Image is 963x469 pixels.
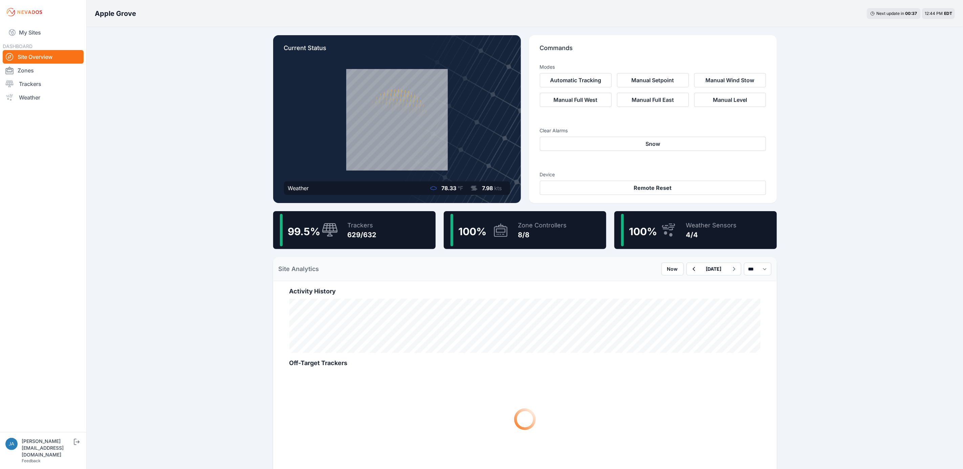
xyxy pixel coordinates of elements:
[614,211,777,249] a: 100%Weather Sensors4/4
[279,264,319,274] h2: Site Analytics
[459,225,487,238] span: 100 %
[540,43,766,58] p: Commands
[3,64,84,77] a: Zones
[617,93,689,107] button: Manual Full East
[540,171,766,178] h3: Device
[694,73,766,87] button: Manual Wind Stow
[22,458,41,463] a: Feedback
[686,230,737,240] div: 4/4
[694,93,766,107] button: Manual Level
[540,73,612,87] button: Automatic Tracking
[3,91,84,104] a: Weather
[273,211,436,249] a: 99.5%Trackers629/632
[289,358,761,368] h2: Off-Target Trackers
[518,230,567,240] div: 8/8
[348,230,377,240] div: 629/632
[925,11,943,16] span: 12:44 PM
[95,9,136,18] h3: Apple Grove
[5,7,43,18] img: Nevados
[540,64,555,70] h3: Modes
[876,11,904,16] span: Next update in
[540,127,766,134] h3: Clear Alarms
[518,221,567,230] div: Zone Controllers
[3,77,84,91] a: Trackers
[629,225,657,238] span: 100 %
[95,5,136,22] nav: Breadcrumb
[289,287,761,296] h2: Activity History
[348,221,377,230] div: Trackers
[617,73,689,87] button: Manual Setpoint
[686,221,737,230] div: Weather Sensors
[3,24,84,41] a: My Sites
[284,43,510,58] p: Current Status
[540,137,766,151] button: Snow
[944,11,952,16] span: EDT
[482,185,493,192] span: 7.98
[701,263,727,275] button: [DATE]
[3,50,84,64] a: Site Overview
[5,438,18,450] img: jakub.przychodzien@energix-group.com
[3,43,32,49] span: DASHBOARD
[905,11,917,16] div: 00 : 37
[22,438,72,458] div: [PERSON_NAME][EMAIL_ADDRESS][DOMAIN_NAME]
[442,185,457,192] span: 78.33
[458,185,463,192] span: °F
[444,211,606,249] a: 100%Zone Controllers8/8
[288,184,309,192] div: Weather
[540,93,612,107] button: Manual Full West
[540,181,766,195] button: Remote Reset
[495,185,502,192] span: kts
[661,263,684,275] button: Now
[288,225,321,238] span: 99.5 %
